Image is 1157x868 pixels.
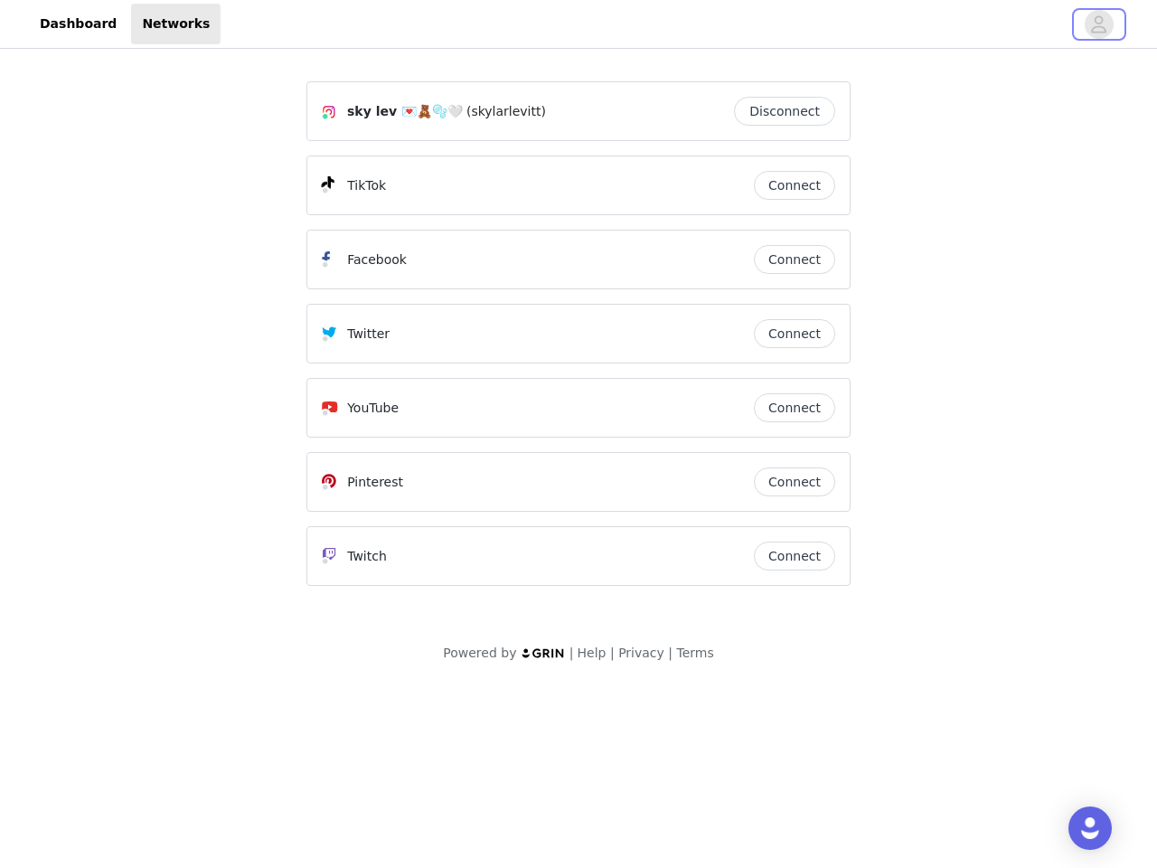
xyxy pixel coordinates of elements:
span: Powered by [443,646,516,660]
a: Help [578,646,607,660]
p: Twitter [347,325,390,344]
p: Twitch [347,547,387,566]
button: Connect [754,245,835,274]
a: Networks [131,4,221,44]
button: Connect [754,393,835,422]
button: Connect [754,542,835,571]
button: Connect [754,171,835,200]
a: Terms [676,646,713,660]
p: TikTok [347,176,386,195]
p: Facebook [347,250,407,269]
button: Connect [754,467,835,496]
img: Instagram Icon [322,105,336,119]
a: Privacy [618,646,664,660]
span: sky lev 💌🧸🫧🤍 [347,102,463,121]
a: Dashboard [29,4,127,44]
div: Open Intercom Messenger [1068,807,1112,850]
span: | [569,646,574,660]
img: logo [521,647,566,659]
p: Pinterest [347,473,403,492]
button: Disconnect [734,97,835,126]
span: (skylarlevitt) [466,102,546,121]
button: Connect [754,319,835,348]
span: | [668,646,673,660]
div: avatar [1090,10,1107,39]
p: YouTube [347,399,399,418]
span: | [610,646,615,660]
